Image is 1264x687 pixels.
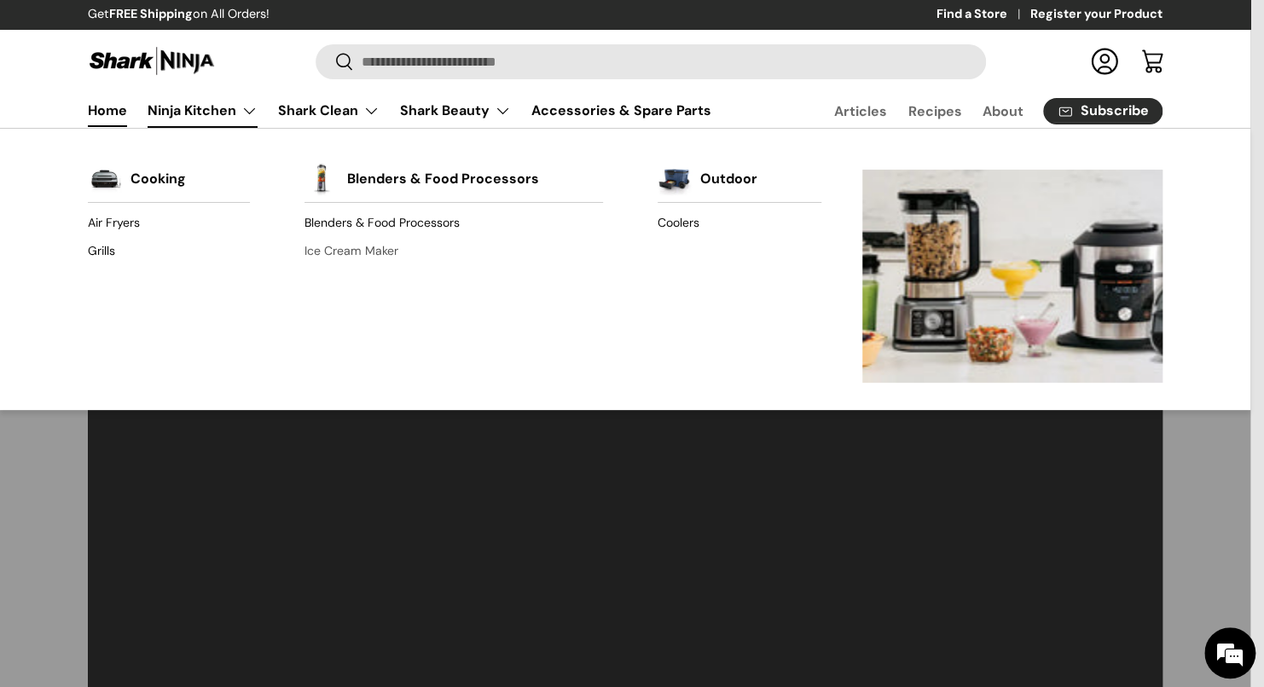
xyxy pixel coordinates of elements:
[88,94,127,127] a: Home
[390,94,521,128] summary: Shark Beauty
[137,94,268,128] summary: Ninja Kitchen
[1030,5,1163,24] a: Register your Product
[834,95,887,128] a: Articles
[1043,98,1163,124] a: Subscribe
[907,95,961,128] a: Recipes
[88,94,711,128] nav: Primary
[936,5,1030,24] a: Find a Store
[268,94,390,128] summary: Shark Clean
[88,44,216,78] img: Shark Ninja Philippines
[982,95,1023,128] a: About
[793,94,1163,128] nav: Secondary
[109,6,193,21] strong: FREE Shipping
[88,5,270,24] p: Get on All Orders!
[531,94,711,127] a: Accessories & Spare Parts
[1081,104,1149,118] span: Subscribe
